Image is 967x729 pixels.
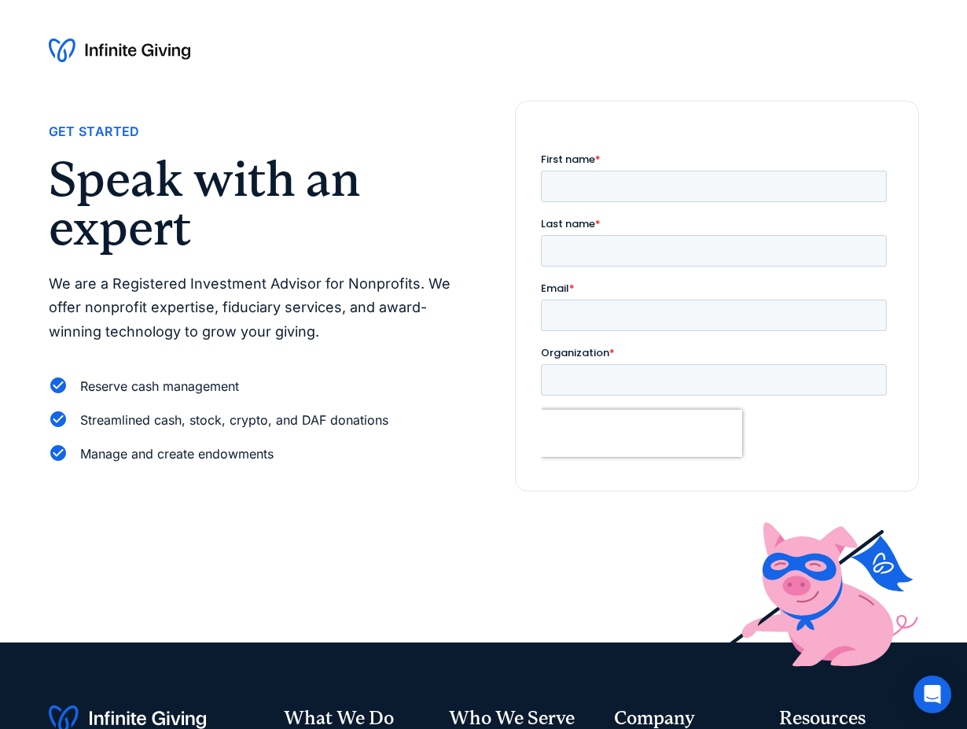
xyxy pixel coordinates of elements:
p: We are a Registered Investment Advisor for Nonprofits. We offer nonprofit expertise, fiduciary se... [49,272,453,344]
div: Reserve cash management [80,376,239,397]
iframe: Form 0 [541,152,893,466]
div: Streamlined cash, stock, crypto, and DAF donations [80,410,388,431]
h2: Speak with an expert [49,155,453,253]
div: Get Started [49,121,140,142]
div: Open Intercom Messenger [914,676,951,713]
div: Manage and create endowments [80,444,274,465]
